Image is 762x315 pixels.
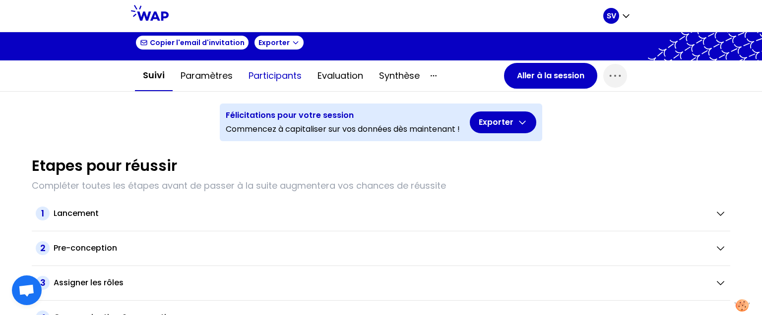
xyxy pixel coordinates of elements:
[36,207,726,220] button: 1Lancement
[310,61,371,91] button: Evaluation
[226,123,460,135] p: Commencez à capitaliser sur vos données dès maintenant !
[54,208,99,219] h2: Lancement
[36,241,726,255] button: 2Pre-conception
[54,277,124,289] h2: Assigner les rôles
[135,60,173,91] button: Suivi
[36,241,50,255] span: 2
[241,61,310,91] button: Participants
[32,179,730,193] p: Compléter toutes les étapes avant de passer à la suite augmentera vos chances de réussite
[36,276,50,290] span: 3
[173,61,241,91] button: Paramètres
[54,242,117,254] h2: Pre-conception
[226,109,460,121] h3: Félicitations pour votre session
[607,11,616,21] p: SV
[470,111,536,133] button: Exporter
[32,157,177,175] h1: Etapes pour réussir
[254,35,305,51] button: Exporter
[603,8,631,24] button: SV
[504,63,597,89] button: Aller à la session
[36,207,50,220] span: 1
[371,61,428,91] button: Synthèse
[12,275,42,305] div: Ouvrir le chat
[36,276,726,290] button: 3Assigner les rôles
[135,35,250,51] button: Copier l'email d'invitation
